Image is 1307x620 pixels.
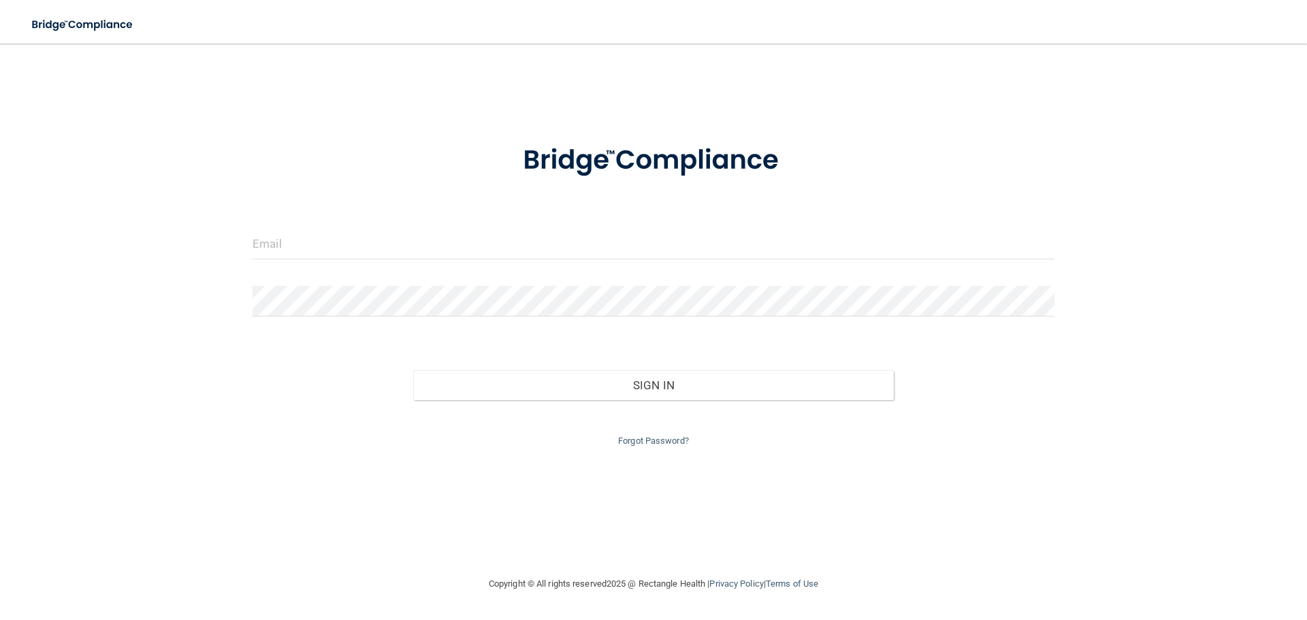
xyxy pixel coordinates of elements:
[405,562,902,606] div: Copyright © All rights reserved 2025 @ Rectangle Health | |
[709,578,763,589] a: Privacy Policy
[20,11,146,39] img: bridge_compliance_login_screen.278c3ca4.svg
[253,229,1054,259] input: Email
[413,370,894,400] button: Sign In
[618,436,689,446] a: Forgot Password?
[495,125,812,196] img: bridge_compliance_login_screen.278c3ca4.svg
[766,578,818,589] a: Terms of Use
